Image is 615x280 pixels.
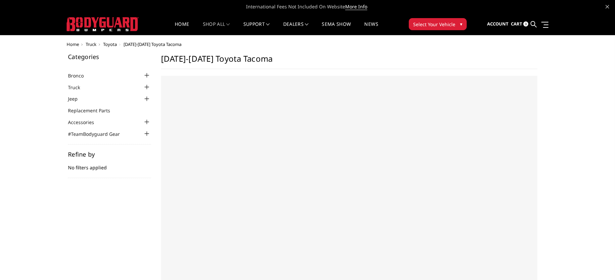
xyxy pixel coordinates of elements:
a: News [364,22,378,35]
a: Truck [68,84,88,91]
button: Select Your Vehicle [409,18,467,30]
a: Truck [86,41,96,47]
a: More Info [345,3,367,10]
a: Home [175,22,189,35]
a: Home [67,41,79,47]
div: No filters applied [68,151,151,178]
a: #TeamBodyguard Gear [68,130,128,137]
a: Jeep [68,95,86,102]
a: shop all [203,22,230,35]
img: BODYGUARD BUMPERS [67,17,139,31]
a: Toyota [103,41,117,47]
a: Support [243,22,270,35]
a: Accessories [68,119,102,126]
a: Account [487,15,509,33]
span: [DATE]-[DATE] Toyota Tacoma [124,41,181,47]
a: Bronco [68,72,92,79]
a: SEMA Show [322,22,351,35]
a: Replacement Parts [68,107,119,114]
h5: Categories [68,54,151,60]
h5: Refine by [68,151,151,157]
span: 0 [523,21,528,26]
a: Dealers [283,22,309,35]
h1: [DATE]-[DATE] Toyota Tacoma [161,54,537,69]
span: Account [487,21,509,27]
span: ▾ [460,20,462,27]
span: Select Your Vehicle [413,21,455,28]
span: Cart [511,21,522,27]
a: Cart 0 [511,15,528,33]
